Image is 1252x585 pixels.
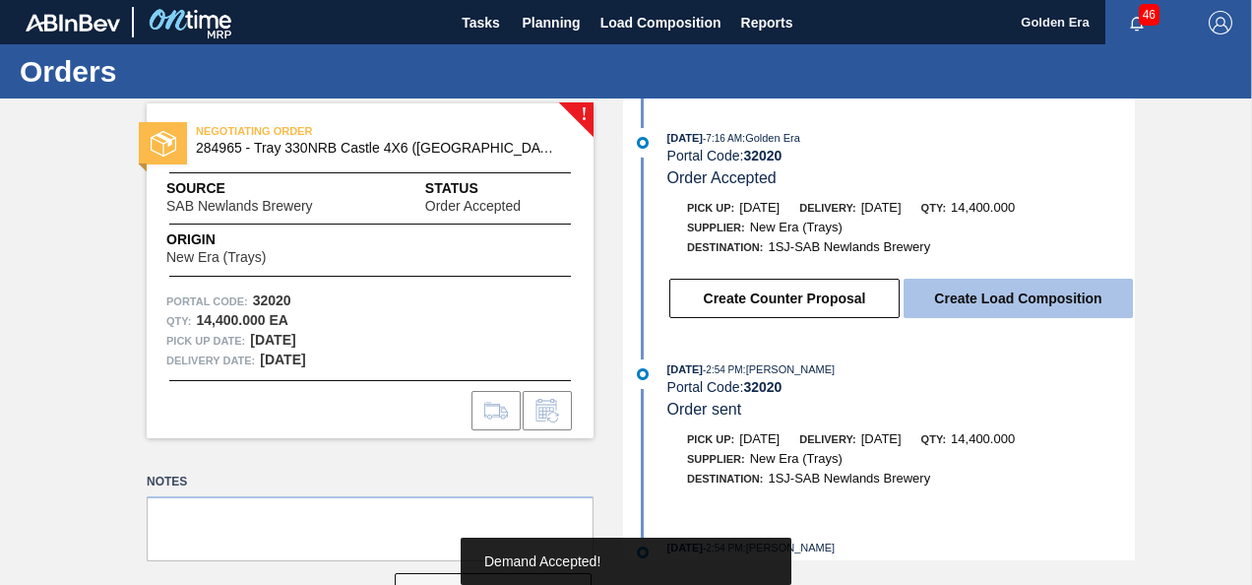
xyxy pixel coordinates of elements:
[166,178,372,199] span: Source
[921,202,946,214] span: Qty:
[687,453,745,465] span: Supplier:
[743,379,782,395] strong: 32020
[951,431,1015,446] span: 14,400.000
[166,229,315,250] span: Origin
[1139,4,1159,26] span: 46
[904,279,1133,318] button: Create Load Composition
[861,431,902,446] span: [DATE]
[523,11,581,34] span: Planning
[484,553,600,569] span: Demand Accepted!
[166,311,191,331] span: Qty :
[667,363,703,375] span: [DATE]
[166,331,245,351] span: Pick up Date:
[667,148,1135,163] div: Portal Code:
[166,250,266,265] span: New Era (Trays)
[26,14,120,32] img: TNhmsLtSVTkK8tSr43FrP2fwEKptu5GPRR3wAAAABJRU5ErkJggg==
[667,558,1135,574] div: Portal Code:
[196,312,287,328] strong: 14,400.000 EA
[669,279,900,318] button: Create Counter Proposal
[667,132,703,144] span: [DATE]
[739,200,780,215] span: [DATE]
[667,379,1135,395] div: Portal Code:
[253,292,291,308] strong: 32020
[667,169,777,186] span: Order Accepted
[471,391,521,430] div: Go to Load Composition
[1105,9,1168,36] button: Notifications
[687,433,734,445] span: Pick up:
[687,202,734,214] span: Pick up:
[250,332,295,348] strong: [DATE]
[703,133,742,144] span: - 7:16 AM
[260,352,305,367] strong: [DATE]
[147,468,594,496] label: Notes
[750,220,843,234] span: New Era (Trays)
[703,364,743,375] span: - 2:54 PM
[637,368,649,380] img: atual
[921,433,946,445] span: Qty:
[799,433,855,445] span: Delivery:
[739,431,780,446] span: [DATE]
[1209,11,1232,34] img: Logout
[768,471,930,486] span: 1SJ-SAB Newlands Brewery
[425,199,521,214] span: Order Accepted
[460,11,503,34] span: Tasks
[166,199,313,214] span: SAB Newlands Brewery
[861,200,902,215] span: [DATE]
[687,222,745,233] span: Supplier:
[196,141,553,156] span: 284965 - Tray 330NRB Castle 4X6 (Hogwarts)
[151,131,176,157] img: status
[637,137,649,149] img: atual
[166,351,255,370] span: Delivery Date:
[20,60,369,83] h1: Orders
[743,148,782,163] strong: 32020
[768,239,930,254] span: 1SJ-SAB Newlands Brewery
[196,121,471,141] span: NEGOTIATING ORDER
[166,292,248,311] span: Portal Code:
[425,178,574,199] span: Status
[951,200,1015,215] span: 14,400.000
[750,451,843,466] span: New Era (Trays)
[741,11,793,34] span: Reports
[687,473,763,485] span: Destination:
[687,241,763,253] span: Destination:
[600,11,721,34] span: Load Composition
[667,401,742,418] span: Order sent
[742,132,800,144] span: : Golden Era
[743,363,836,375] span: : [PERSON_NAME]
[799,202,855,214] span: Delivery:
[523,391,572,430] div: Inform order change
